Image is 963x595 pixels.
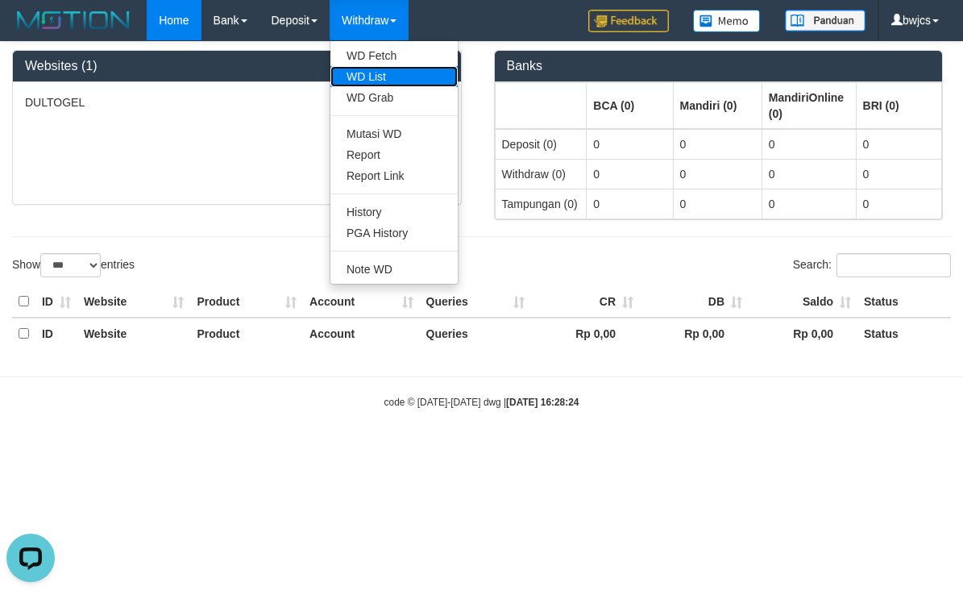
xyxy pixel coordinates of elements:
td: 0 [587,189,673,218]
th: Website [77,318,191,349]
td: 0 [673,159,762,189]
h3: Banks [507,59,931,73]
img: MOTION_logo.png [12,8,135,32]
th: Rp 0,00 [531,318,640,349]
td: 0 [856,159,941,189]
img: Button%20Memo.svg [693,10,761,32]
a: History [330,202,458,223]
a: Note WD [330,259,458,280]
th: Saldo [749,286,857,318]
td: 0 [762,189,856,218]
th: Group: activate to sort column ascending [762,82,856,129]
td: Withdraw (0) [495,159,587,189]
a: WD List [330,66,458,87]
select: Showentries [40,253,101,277]
p: DULTOGEL [25,94,449,110]
th: Group: activate to sort column ascending [495,82,587,129]
td: 0 [587,159,673,189]
a: Mutasi WD [330,123,458,144]
td: 0 [762,159,856,189]
button: Open LiveChat chat widget [6,6,55,55]
th: Website [77,286,191,318]
label: Show entries [12,253,135,277]
a: PGA History [330,223,458,243]
td: 0 [673,189,762,218]
a: WD Fetch [330,45,458,66]
th: Product [190,286,303,318]
input: Search: [836,253,951,277]
td: 0 [673,129,762,160]
label: Search: [793,253,951,277]
td: 0 [762,129,856,160]
small: code © [DATE]-[DATE] dwg | [384,397,579,408]
th: Account [303,318,419,349]
th: Rp 0,00 [749,318,857,349]
th: Status [857,286,951,318]
a: Report [330,144,458,165]
strong: [DATE] 16:28:24 [506,397,579,408]
h3: Websites (1) [25,59,449,73]
th: Queries [420,286,532,318]
th: Group: activate to sort column ascending [856,82,941,129]
th: Account [303,286,419,318]
td: 0 [587,129,673,160]
th: Group: activate to sort column ascending [587,82,673,129]
th: DB [640,286,749,318]
th: ID [35,286,77,318]
th: Queries [420,318,532,349]
td: Tampungan (0) [495,189,587,218]
th: CR [531,286,640,318]
a: WD Grab [330,87,458,108]
th: Rp 0,00 [640,318,749,349]
td: 0 [856,189,941,218]
th: Group: activate to sort column ascending [673,82,762,129]
th: ID [35,318,77,349]
td: Deposit (0) [495,129,587,160]
th: Product [190,318,303,349]
img: Feedback.jpg [588,10,669,32]
a: Report Link [330,165,458,186]
img: panduan.png [785,10,865,31]
td: 0 [856,129,941,160]
th: Status [857,318,951,349]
